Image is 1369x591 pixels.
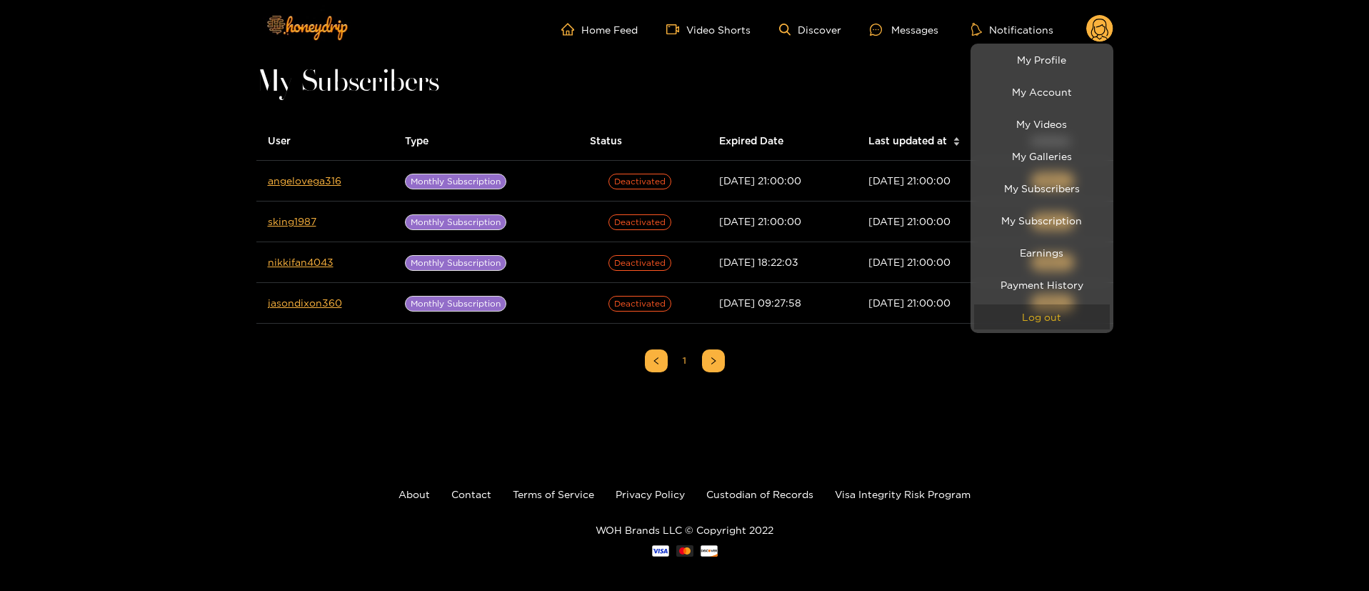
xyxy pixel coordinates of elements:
[974,144,1110,169] a: My Galleries
[974,272,1110,297] a: Payment History
[974,240,1110,265] a: Earnings
[974,176,1110,201] a: My Subscribers
[974,111,1110,136] a: My Videos
[974,47,1110,72] a: My Profile
[974,79,1110,104] a: My Account
[974,304,1110,329] button: Log out
[974,208,1110,233] a: My Subscription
